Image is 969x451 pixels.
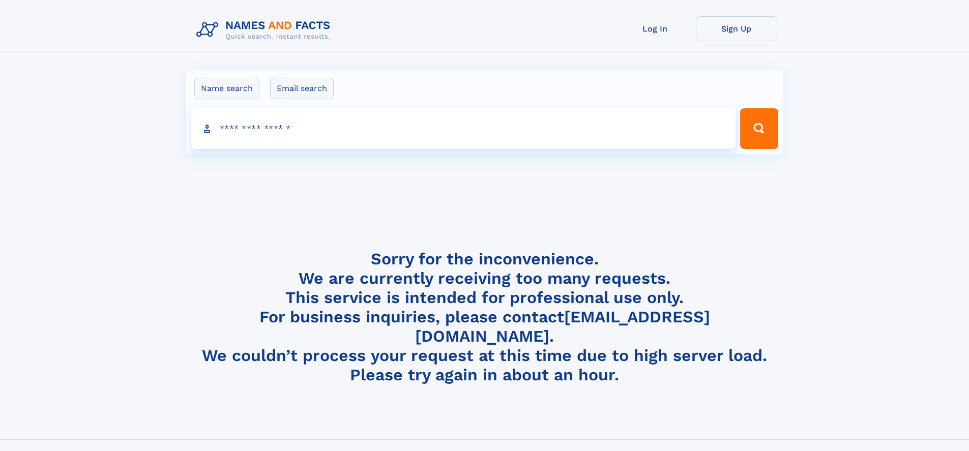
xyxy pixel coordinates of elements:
[415,307,710,346] a: [EMAIL_ADDRESS][DOMAIN_NAME]
[192,249,777,385] h4: Sorry for the inconvenience. We are currently receiving too many requests. This service is intend...
[191,108,736,149] input: search input
[740,108,778,149] button: Search Button
[696,16,777,41] a: Sign Up
[192,16,339,44] img: Logo Names and Facts
[270,78,334,99] label: Email search
[194,78,259,99] label: Name search
[614,16,696,41] a: Log In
